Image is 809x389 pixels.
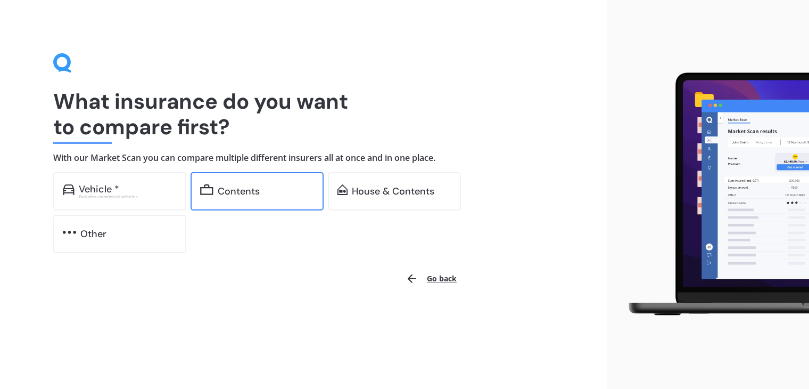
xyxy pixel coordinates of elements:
[352,186,434,197] div: House & Contents
[218,186,260,197] div: Contents
[53,88,554,140] h1: What insurance do you want to compare first?
[337,184,348,195] img: home-and-contents.b802091223b8502ef2dd.svg
[79,184,119,194] div: Vehicle *
[399,266,463,291] button: Go back
[80,229,106,239] div: Other
[63,227,76,238] img: other.81dba5aafe580aa69f38.svg
[615,67,809,322] img: laptop.webp
[79,194,177,199] div: Excludes commercial vehicles
[63,184,75,195] img: car.f15378c7a67c060ca3f3.svg
[200,184,213,195] img: content.01f40a52572271636b6f.svg
[53,152,554,164] h4: With our Market Scan you can compare multiple different insurers all at once and in one place.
